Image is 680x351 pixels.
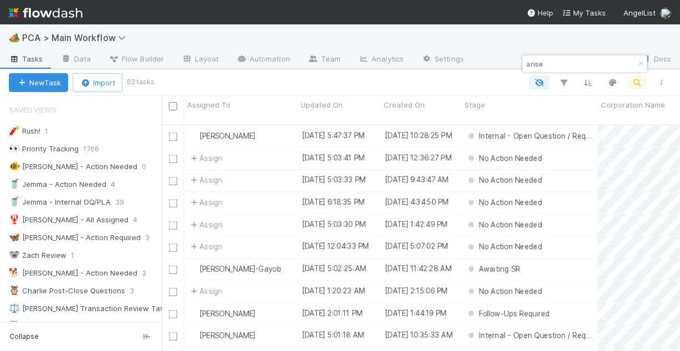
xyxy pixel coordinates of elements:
span: [PERSON_NAME] [199,131,255,140]
span: 🦉 [9,286,20,295]
small: 62 tasks [127,77,154,87]
div: [DATE] 9:43:47 AM [385,174,449,185]
a: Settings [413,51,473,69]
input: Toggle Row Selected [169,177,177,185]
div: [DATE] 2:15:06 PM [385,285,447,296]
span: 1 [71,248,85,262]
img: logo-inverted-e16ddd16eac7371096b0.svg [9,3,83,22]
input: Toggle All Rows Selected [169,102,177,110]
span: Assign [188,241,223,252]
div: [DATE] 5:02:25 AM [302,263,366,274]
div: [DATE] 5:07:02 PM [385,241,448,252]
div: [DATE] 10:35:33 AM [385,329,452,340]
span: Assign [188,219,223,230]
div: Help [527,7,553,18]
div: [DATE] 12:36:27 PM [385,152,451,163]
span: 3 [130,284,145,298]
input: Search... [524,57,635,70]
span: Assigned To [187,99,230,110]
div: Charlie Post-Close Questions [9,284,125,298]
span: ⚖️ [9,303,20,313]
img: avatar_1c530150-f9f0-4fb8-9f5d-006d570d4582.png [660,8,671,19]
span: No Action Needed [479,154,542,162]
span: 3 [145,231,161,245]
div: Jemma - Internal OQ/PLA [9,195,111,209]
div: [DATE] 10:28:25 PM [385,130,452,141]
div: [DATE] 5:03:41 PM [302,152,364,163]
span: 3 [142,266,157,280]
span: No Action Needed [479,242,542,251]
span: No Action Needed [479,287,542,296]
span: Corporation Name [601,99,665,110]
span: Internal - Open Question / Request [479,331,601,340]
div: [PERSON_NAME] - All Assigned [9,213,128,227]
span: 1 [45,124,59,138]
input: Toggle Row Selected [169,266,177,274]
div: [DATE] 1:44:19 PM [385,307,446,318]
div: [DATE] 1:42:49 PM [385,218,447,230]
span: 39 [115,195,135,209]
input: Toggle Row Selected [169,199,177,207]
div: [DATE] 1:20:23 AM [302,285,365,296]
span: 👀 [9,144,20,153]
span: 🐕 [9,268,20,277]
span: 📕 [9,321,20,330]
span: 🦞 [9,215,20,224]
span: 🐨 [9,250,20,260]
div: Rush! [9,124,40,138]
span: 0 [142,160,157,174]
span: No Action Needed [479,176,542,185]
span: 4 [133,213,148,227]
span: My Tasks [562,8,606,17]
div: Jemma - Action Needed [9,177,106,191]
a: Team [299,51,349,69]
span: 🐠 [9,161,20,171]
span: Collapse [9,332,39,342]
span: 🥤 [9,179,20,189]
div: [DATE] 6:18:35 PM [302,196,364,207]
div: [DATE] 2:01:11 PM [302,307,362,318]
a: Automation [228,51,299,69]
img: avatar_09723091-72f1-4609-a252-562f76d82c66.png [189,331,198,340]
input: Toggle Row Selected [169,133,177,141]
span: Follow-Ups Required [479,309,550,318]
span: 🏕️ [9,33,20,42]
span: Stage [465,99,485,110]
div: [DATE] 5:47:37 PM [302,130,364,141]
span: [PERSON_NAME]-Gayob [199,264,281,273]
span: 1766 [83,142,110,156]
input: Toggle Row Selected [169,332,177,340]
span: Assign [188,197,223,208]
input: Toggle Row Selected [169,310,177,318]
span: [PERSON_NAME] [199,331,255,340]
span: Assign [188,286,223,297]
div: Priority Tracking [9,142,79,156]
span: AngelList [624,8,656,17]
input: Toggle Row Selected [169,155,177,163]
span: 12 [161,319,179,333]
div: [PERSON_NAME] - Action Needed [9,160,137,174]
span: Assign [188,152,223,164]
span: 🦋 [9,232,20,242]
span: Saved Views [9,99,56,121]
img: avatar_dd78c015-5c19-403d-b5d7-976f9c2ba6b3.png [189,131,198,140]
span: Updated On [301,99,343,110]
span: Flow Builder [109,53,164,64]
span: No Action Needed [479,198,542,207]
span: Internal - Open Question / Request [479,131,601,140]
div: [DATE] 11:42:28 AM [385,263,451,274]
button: Import [73,73,122,92]
img: avatar_45aa71e2-cea6-4b00-9298-a0421aa61a2d.png [189,264,198,273]
div: [DATE] 12:04:33 PM [302,241,369,252]
a: Docs [632,51,680,69]
div: [PERSON_NAME] Transaction Review Tasks [9,302,172,316]
div: [DATE] 5:01:18 AM [302,329,364,340]
span: 🧨 [9,126,20,135]
div: [DATE] 5:03:30 PM [302,218,365,230]
span: Tasks [9,53,43,64]
span: [PERSON_NAME] [199,309,255,318]
span: 🥤 [9,197,20,206]
input: Toggle Row Selected [169,288,177,296]
a: Data [52,51,100,69]
div: [DATE] 4:34:50 PM [385,196,449,207]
